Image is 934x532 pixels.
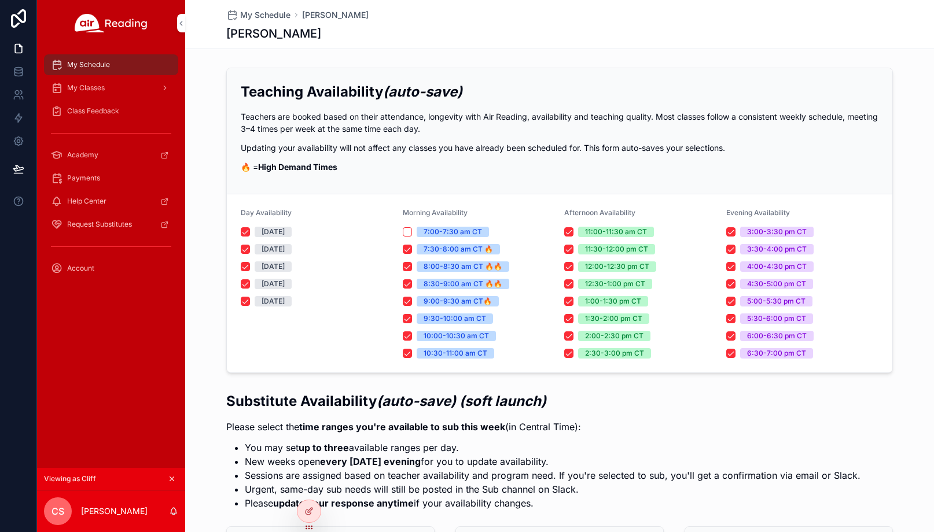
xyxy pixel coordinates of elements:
[262,227,285,237] div: [DATE]
[585,313,642,324] div: 1:30-2:00 pm CT
[226,391,861,411] h2: Substitute Availability
[747,313,806,324] div: 5:30-6:00 pm CT
[241,82,878,101] h2: Teaching Availability
[67,83,105,93] span: My Classes
[245,441,861,455] li: You may set available ranges per day.
[424,348,487,359] div: 10:30-11:00 am CT
[262,261,285,272] div: [DATE]
[302,9,369,21] a: [PERSON_NAME]
[245,455,861,468] li: New weeks open for you to update availability.
[241,110,878,135] p: Teachers are booked based on their attendance, longevity with Air Reading, availability and teach...
[564,208,635,217] span: Afternoon Availability
[226,420,861,434] p: Please select the (in Central Time):
[747,279,806,289] div: 4:30-5:00 pm CT
[67,60,110,69] span: My Schedule
[44,145,178,165] a: Academy
[383,83,462,100] em: (auto-save)
[240,9,291,21] span: My Schedule
[67,106,119,116] span: Class Feedback
[75,14,148,32] img: App logo
[585,244,648,254] div: 11:30-12:00 pm CT
[44,168,178,189] a: Payments
[424,331,489,341] div: 10:00-10:30 am CT
[241,142,878,154] p: Updating your availability will not affect any classes you have already been scheduled for. This ...
[726,208,790,217] span: Evening Availability
[747,348,806,359] div: 6:30-7:00 pm CT
[320,456,421,467] strong: every [DATE] evening
[585,261,649,272] div: 12:00-12:30 pm CT
[67,150,98,160] span: Academy
[585,296,641,306] div: 1:00-1:30 pm CT
[44,214,178,235] a: Request Substitutes
[262,279,285,289] div: [DATE]
[44,54,178,75] a: My Schedule
[424,261,502,272] div: 8:00-8:30 am CT 🔥🔥
[44,258,178,279] a: Account
[44,77,178,98] a: My Classes
[67,264,94,273] span: Account
[747,244,807,254] div: 3:30-4:00 pm CT
[747,261,807,272] div: 4:00-4:30 pm CT
[241,161,878,173] p: 🔥 =
[241,208,292,217] span: Day Availability
[44,191,178,212] a: Help Center
[44,474,96,483] span: Viewing as Cliff
[226,25,321,42] h1: [PERSON_NAME]
[67,197,106,206] span: Help Center
[262,244,285,254] div: [DATE]
[44,101,178,121] a: Class Feedback
[424,244,493,254] div: 7:30-8:00 am CT 🔥
[585,227,647,237] div: 11:00-11:30 am CT
[747,331,807,341] div: 6:00-6:30 pm CT
[245,468,861,482] li: Sessions are assigned based on teacher availability and program need. If you're selected to sub, ...
[226,9,291,21] a: My Schedule
[585,279,645,289] div: 12:30-1:00 pm CT
[585,331,643,341] div: 2:00-2:30 pm CT
[424,296,492,306] div: 9:00-9:30 am CT🔥
[747,227,807,237] div: 3:00-3:30 pm CT
[258,162,337,172] strong: High Demand Times
[424,279,502,289] div: 8:30-9:00 am CT 🔥🔥
[403,208,468,217] span: Morning Availability
[273,497,414,509] strong: update your response anytime
[299,421,505,433] strong: time ranges you're available to sub this week
[424,313,486,324] div: 9:30-10:00 am CT
[52,504,64,518] span: CS
[245,496,861,510] li: Please if your availability changes.
[262,296,285,306] div: [DATE]
[37,46,185,294] div: scrollable content
[67,173,100,183] span: Payments
[245,482,861,496] li: Urgent, same-day sub needs will still be posted in the Sub channel on Slack.
[81,505,148,517] p: [PERSON_NAME]
[585,348,644,359] div: 2:30-3:00 pm CT
[299,442,349,453] strong: up to three
[747,296,806,306] div: 5:00-5:30 pm CT
[67,220,132,229] span: Request Substitutes
[424,227,482,237] div: 7:00-7:30 am CT
[377,393,546,409] em: (auto-save) (soft launch)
